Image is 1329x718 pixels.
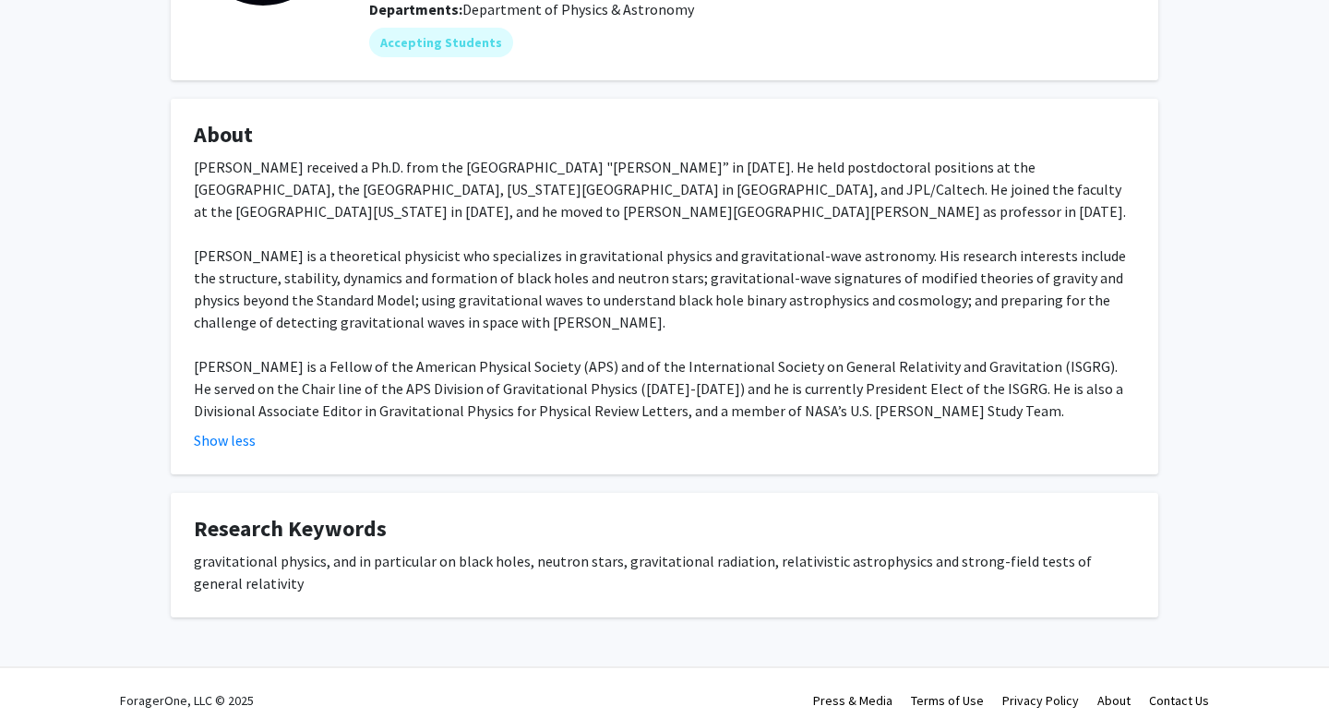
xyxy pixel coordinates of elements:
button: Show less [194,429,256,451]
a: Privacy Policy [1002,692,1079,709]
a: Press & Media [813,692,892,709]
iframe: Chat [14,635,78,704]
a: About [1097,692,1131,709]
div: [PERSON_NAME] received a Ph.D. from the [GEOGRAPHIC_DATA] "[PERSON_NAME]” in [DATE]. He held post... [194,156,1135,422]
div: gravitational physics, and in particular on black holes, neutron stars, gravitational radiation, ... [194,550,1135,594]
mat-chip: Accepting Students [369,28,513,57]
h4: Research Keywords [194,516,1135,543]
h4: About [194,122,1135,149]
a: Contact Us [1149,692,1209,709]
a: Terms of Use [911,692,984,709]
